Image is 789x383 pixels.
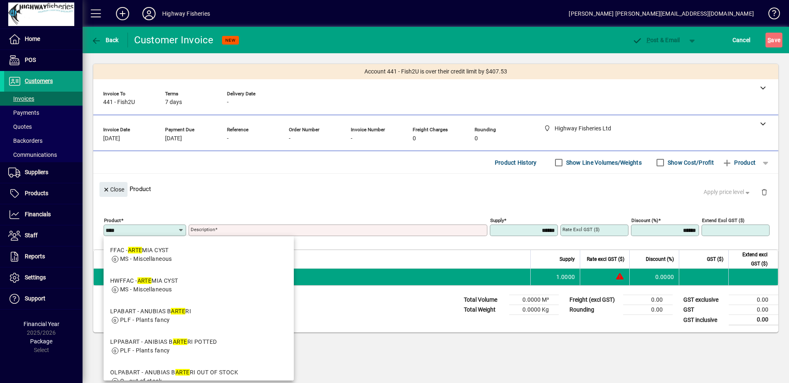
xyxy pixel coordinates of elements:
mat-label: Rate excl GST ($) [562,227,600,232]
mat-label: Discount (%) [631,218,658,223]
button: Post & Email [628,33,684,47]
span: Backorders [8,137,43,144]
span: Close [103,183,124,196]
span: Suppliers [25,169,48,175]
span: 441 - Fish2U [103,99,135,106]
span: MS - Miscellaneous [120,255,172,262]
span: [DATE] [165,135,182,142]
div: Product [93,174,778,204]
span: 7 days [165,99,182,106]
a: Support [4,288,83,309]
span: - [289,135,291,142]
button: Back [89,33,121,47]
div: LPPABART - ANIBIAS B RI POTTED [110,338,217,346]
button: Save [765,33,782,47]
span: Customers [25,78,53,84]
span: [DATE] [103,135,120,142]
span: Discount (%) [646,255,674,264]
td: 0.00 [729,315,778,325]
td: Total Volume [460,295,509,305]
button: Product History [491,155,540,170]
span: Account 441 - Fish2U is over their credit limit by $407.53 [364,67,507,76]
button: Cancel [730,33,753,47]
td: 0.00 [729,305,778,315]
span: POS [25,57,36,63]
span: PLF - Plants fancy [120,347,170,354]
mat-label: Product [104,218,121,223]
em: ARTE [128,247,142,253]
span: Supply [560,255,575,264]
button: Apply price level [700,185,755,200]
span: ost & Email [632,37,680,43]
span: Cancel [732,33,751,47]
span: Products [25,190,48,196]
td: 0.00 [623,305,673,315]
em: ARTE [171,308,185,314]
a: Home [4,29,83,50]
span: Staff [25,232,38,239]
a: Staff [4,225,83,246]
span: Reports [25,253,45,260]
span: - [227,135,229,142]
label: Show Cost/Profit [666,158,714,167]
td: 0.0000 [629,269,679,285]
span: Quotes [8,123,32,130]
a: Financials [4,204,83,225]
a: Backorders [4,134,83,148]
span: Home [25,35,40,42]
span: 0 [413,135,416,142]
td: GST exclusive [679,295,729,305]
button: Add [109,6,136,21]
span: Support [25,295,45,302]
label: Show Line Volumes/Weights [565,158,642,167]
span: Rate excl GST ($) [587,255,624,264]
div: [PERSON_NAME] [PERSON_NAME][EMAIL_ADDRESS][DOMAIN_NAME] [569,7,754,20]
div: OLPABART - ANUBIAS B RI OUT OF STOCK [110,368,238,377]
td: 0.0000 Kg [509,305,559,315]
mat-option: HWFFAC - ARTEMIA CYST [104,270,294,300]
span: 0 [475,135,478,142]
td: GST inclusive [679,315,729,325]
button: Delete [754,182,774,202]
span: S [768,37,771,43]
app-page-header-button: Delete [754,188,774,196]
td: 0.0000 M³ [509,295,559,305]
a: Payments [4,106,83,120]
span: 1.0000 [556,273,575,281]
div: Customer Invoice [134,33,214,47]
em: ARTE [175,369,190,376]
a: Quotes [4,120,83,134]
app-page-header-button: Close [97,185,130,193]
div: HWFFAC - MIA CYST [110,277,178,285]
mat-label: Supply [490,218,504,223]
a: Knowledge Base [762,2,779,28]
mat-label: Description [191,227,215,232]
td: GST [679,305,729,315]
td: 0.00 [623,295,673,305]
td: Freight (excl GST) [565,295,623,305]
a: Suppliers [4,162,83,183]
a: Communications [4,148,83,162]
td: Rounding [565,305,623,315]
a: POS [4,50,83,71]
td: 0.00 [729,295,778,305]
span: Back [91,37,119,43]
span: MS - Miscellaneous [120,286,172,293]
mat-option: FFAC - ARTEMIA CYST [104,239,294,270]
span: Settings [25,274,46,281]
a: Products [4,183,83,204]
span: - [227,99,229,106]
span: Package [30,338,52,345]
div: Highway Fisheries [162,7,210,20]
a: Invoices [4,92,83,106]
div: FFAC - MIA CYST [110,246,172,255]
a: Reports [4,246,83,267]
span: Financial Year [24,321,59,327]
span: Payments [8,109,39,116]
button: Profile [136,6,162,21]
a: Settings [4,267,83,288]
span: Invoices [8,95,34,102]
app-page-header-button: Back [83,33,128,47]
span: Communications [8,151,57,158]
span: P [647,37,650,43]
